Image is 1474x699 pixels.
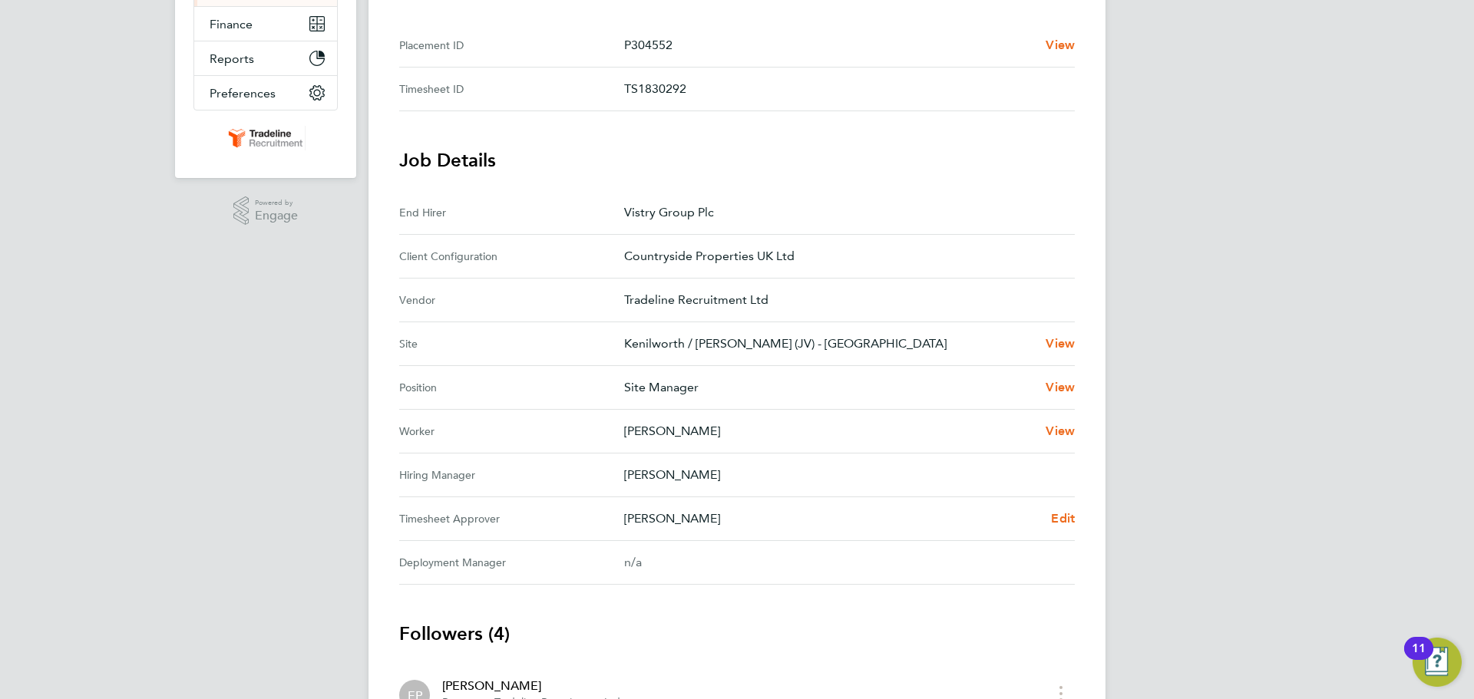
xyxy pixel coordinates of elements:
[399,335,624,353] div: Site
[210,86,276,101] span: Preferences
[399,291,624,309] div: Vendor
[1051,509,1075,528] a: Edit
[1051,511,1075,526] span: Edit
[1046,424,1075,438] span: View
[624,378,1033,397] p: Site Manager
[624,553,1050,572] div: n/a
[624,203,1063,222] p: Vistry Group Plc
[399,378,624,397] div: Position
[1046,422,1075,440] a: View
[624,80,1063,98] p: TS1830292
[194,7,337,41] button: Finance
[1046,36,1075,54] a: View
[624,509,1039,528] p: [PERSON_NAME]
[624,466,1063,484] p: [PERSON_NAME]
[194,76,337,110] button: Preferences
[1046,38,1075,52] span: View
[255,196,298,209] span: Powered by
[399,203,624,222] div: End Hirer
[399,553,624,572] div: Deployment Manager
[624,247,1063,265] p: Countryside Properties UK Ltd
[233,196,299,226] a: Powered byEngage
[1046,335,1075,353] a: View
[442,677,620,695] div: [PERSON_NAME]
[624,291,1063,309] p: Tradeline Recruitment Ltd
[226,126,306,150] img: tradelinerecruitment-logo-retina.png
[399,422,624,440] div: Worker
[624,36,1033,54] p: P304552
[1046,336,1075,351] span: View
[194,41,337,75] button: Reports
[1413,638,1462,687] button: Open Resource Center, 11 new notifications
[624,335,1033,353] p: Kenilworth / [PERSON_NAME] (JV) - [GEOGRAPHIC_DATA]
[399,622,1075,646] h3: Followers (4)
[255,209,298,223] span: Engage
[399,36,624,54] div: Placement ID
[624,422,1033,440] p: [PERSON_NAME]
[1046,378,1075,397] a: View
[399,509,624,528] div: Timesheet Approver
[399,80,624,98] div: Timesheet ID
[399,466,624,484] div: Hiring Manager
[193,126,338,150] a: Go to home page
[210,51,254,66] span: Reports
[399,247,624,265] div: Client Configuration
[210,17,253,31] span: Finance
[399,148,1075,173] h3: Job Details
[1412,648,1426,668] div: 11
[1046,380,1075,394] span: View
